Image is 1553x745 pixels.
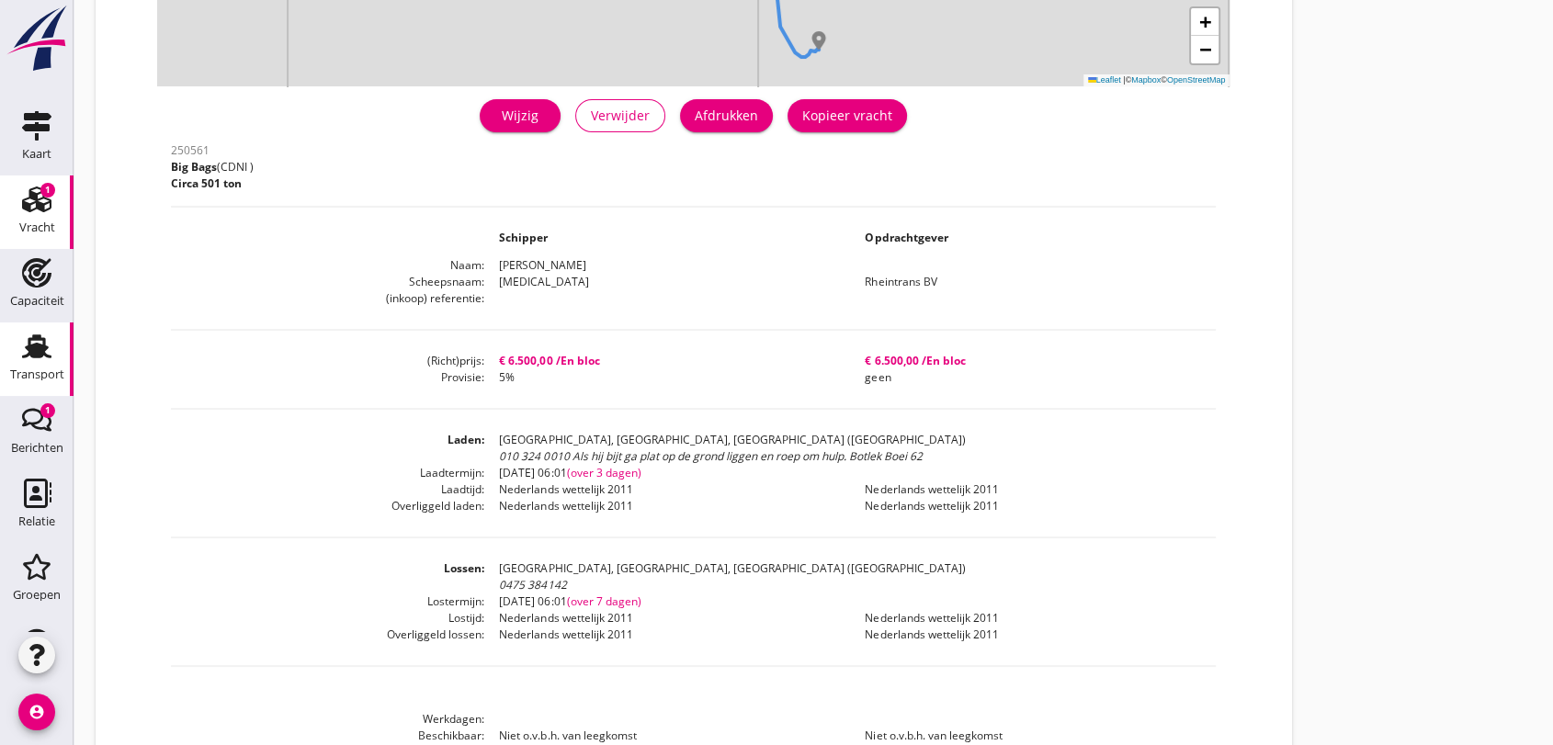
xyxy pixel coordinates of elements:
[484,498,850,514] dd: Nederlands wettelijk 2011
[22,148,51,160] div: Kaart
[171,593,484,610] dt: Lostermijn
[850,498,1216,514] dd: Nederlands wettelijk 2011
[171,274,484,290] dt: Scheepsnaam
[171,369,484,386] dt: Provisie
[1191,36,1219,63] a: Zoom out
[810,31,828,50] img: Marker
[484,257,1216,274] dd: [PERSON_NAME]
[484,274,850,290] dd: [MEDICAL_DATA]
[802,106,892,125] div: Kopieer vracht
[1123,75,1125,85] span: |
[484,230,850,246] dd: Schipper
[171,610,484,626] dt: Lostijd
[850,481,1216,498] dd: Nederlands wettelijk 2011
[850,353,1216,369] dd: € 6.500,00 /En bloc
[171,626,484,643] dt: Overliggeld lossen
[850,610,1216,626] dd: Nederlands wettelijk 2011
[171,257,484,274] dt: Naam
[171,159,217,175] span: Big Bags
[484,560,1216,593] dd: [GEOGRAPHIC_DATA], [GEOGRAPHIC_DATA], [GEOGRAPHIC_DATA] ([GEOGRAPHIC_DATA])
[850,230,1216,246] dd: Opdrachtgever
[1191,8,1219,36] a: Zoom in
[484,353,850,369] dd: € 6.500,00 /En bloc
[484,593,1216,610] dd: [DATE] 06:01
[18,515,55,527] div: Relatie
[788,99,907,132] button: Kopieer vracht
[18,694,55,730] i: account_circle
[19,221,55,233] div: Vracht
[171,353,484,369] dt: (Richt)prijs
[13,589,61,601] div: Groepen
[484,432,1216,465] dd: [GEOGRAPHIC_DATA], [GEOGRAPHIC_DATA], [GEOGRAPHIC_DATA] ([GEOGRAPHIC_DATA])
[1088,75,1121,85] a: Leaflet
[10,368,64,380] div: Transport
[566,593,640,609] span: (over 7 dagen)
[171,560,484,593] dt: Lossen
[850,626,1216,643] dd: Nederlands wettelijk 2011
[40,183,55,198] div: 1
[484,465,1216,481] dd: [DATE] 06:01
[171,465,484,481] dt: Laadtermijn
[10,295,64,307] div: Capaciteit
[850,369,1216,386] dd: geen
[591,106,650,125] div: Verwijder
[484,610,850,626] dd: Nederlands wettelijk 2011
[4,5,70,73] img: logo-small.a267ee39.svg
[171,290,484,307] dt: (inkoop) referentie
[171,159,254,175] p: (CDNI )
[11,442,63,454] div: Berichten
[494,106,546,125] div: Wijzig
[171,142,210,158] span: 250561
[1199,10,1211,33] span: +
[566,465,640,480] span: (over 3 dagen)
[575,99,665,132] button: Verwijder
[171,175,254,192] p: Circa 501 ton
[171,481,484,498] dt: Laadtijd
[1167,75,1226,85] a: OpenStreetMap
[171,498,484,514] dt: Overliggeld laden
[695,106,758,125] div: Afdrukken
[171,711,484,728] dt: Werkdagen
[484,369,850,386] dd: 5%
[480,99,561,132] a: Wijzig
[171,728,484,744] dt: Beschikbaar
[680,99,773,132] button: Afdrukken
[1083,74,1230,86] div: © ©
[484,728,850,744] dd: Niet o.v.b.h. van leegkomst
[171,432,484,465] dt: Laden
[484,626,850,643] dd: Nederlands wettelijk 2011
[484,481,850,498] dd: Nederlands wettelijk 2011
[1199,38,1211,61] span: −
[499,448,1216,465] div: 010 324 0010 Als hij bijt ga plat op de grond liggen en roep om hulp. Botlek Boei 62
[850,728,1216,744] dd: Niet o.v.b.h. van leegkomst
[850,274,1216,290] dd: Rheintrans BV
[1131,75,1161,85] a: Mapbox
[499,577,1216,593] div: 0475 384142
[40,403,55,418] div: 1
